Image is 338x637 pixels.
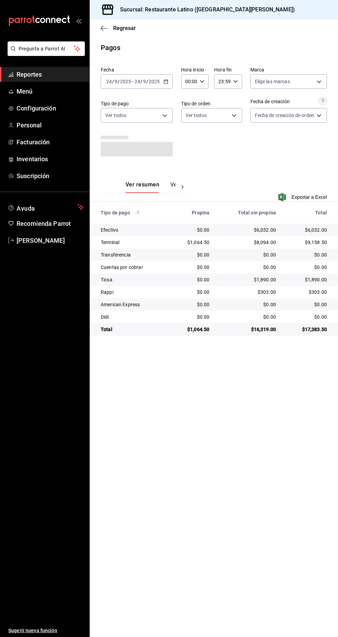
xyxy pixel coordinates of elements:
span: Pregunta a Parrot AI [19,45,74,52]
div: $6,032.00 [287,226,327,233]
div: Didi [101,313,164,320]
div: $0.00 [175,251,209,258]
div: $0.00 [220,313,276,320]
div: $0.00 [175,276,209,283]
label: Hora fin [214,67,242,72]
div: Total [101,326,164,333]
div: Total sin propina [220,210,276,215]
div: navigation tabs [126,181,176,193]
div: $17,383.50 [287,326,327,333]
button: open_drawer_menu [76,18,81,23]
button: Ver resumen [126,181,159,193]
div: $0.00 [175,226,209,233]
div: $1,064.50 [175,239,209,246]
input: -- [143,79,146,84]
label: Marca [250,67,327,72]
div: $0.00 [175,313,209,320]
h3: Sucursal: Restaurante Latino ([GEOGRAPHIC_DATA][PERSON_NAME]) [115,6,295,14]
span: Inventarios [17,154,84,164]
span: Sugerir nueva función [8,627,84,634]
span: - [132,79,133,84]
a: Pregunta a Parrot AI [5,50,85,57]
div: $8,094.00 [220,239,276,246]
span: / [146,79,148,84]
div: $6,032.00 [220,226,276,233]
div: $1,890.00 [287,276,327,283]
button: Pregunta a Parrot AI [8,41,85,56]
span: Fecha de creación de orden [255,112,314,119]
div: Pagos [101,42,120,53]
div: $1,890.00 [220,276,276,283]
div: $0.00 [220,251,276,258]
span: Regresar [113,25,136,31]
input: ---- [120,79,131,84]
div: $0.00 [175,264,209,271]
span: Suscripción [17,171,84,181]
div: Propina [175,210,209,215]
input: -- [106,79,112,84]
div: $0.00 [175,289,209,296]
input: -- [114,79,118,84]
div: $9,158.50 [287,239,327,246]
span: Ver todos [186,112,207,119]
label: Tipo de orden [181,101,242,106]
div: $16,319.00 [220,326,276,333]
svg: Los pagos realizados con Pay y otras terminales son montos brutos. [136,210,140,215]
div: $0.00 [287,301,327,308]
button: Regresar [101,25,136,31]
span: [PERSON_NAME] [17,236,84,245]
div: Total [287,210,327,215]
span: / [112,79,114,84]
div: $0.00 [287,264,327,271]
div: Transferencia [101,251,164,258]
div: Fecha de creación [250,98,290,105]
div: $1,064.50 [175,326,209,333]
span: / [140,79,142,84]
span: Personal [17,120,84,130]
label: Fecha [101,67,173,72]
div: $0.00 [175,301,209,308]
div: Ticsa [101,276,164,283]
span: Facturación [17,137,84,147]
span: / [118,79,120,84]
div: $0.00 [220,264,276,271]
span: Elige las marcas [255,78,290,85]
div: $303.00 [220,289,276,296]
button: Ver pagos [170,181,196,193]
span: Ver todos [105,112,126,119]
span: Configuración [17,104,84,113]
span: Recomienda Parrot [17,219,84,228]
div: Cuentas por cobrar [101,264,164,271]
div: $0.00 [220,301,276,308]
span: Menú [17,87,84,96]
span: Reportes [17,70,84,79]
label: Tipo de pago [101,101,173,106]
button: Exportar a Excel [280,193,327,201]
div: Efectivo [101,226,164,233]
input: ---- [148,79,160,84]
label: Hora inicio [181,67,209,72]
div: $0.00 [287,313,327,320]
div: Terminal [101,239,164,246]
div: Rappi [101,289,164,296]
input: -- [134,79,140,84]
div: $303.00 [287,289,327,296]
div: $0.00 [287,251,327,258]
span: Ayuda [17,203,75,211]
div: American Express [101,301,164,308]
div: Tipo de pago [101,210,164,215]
